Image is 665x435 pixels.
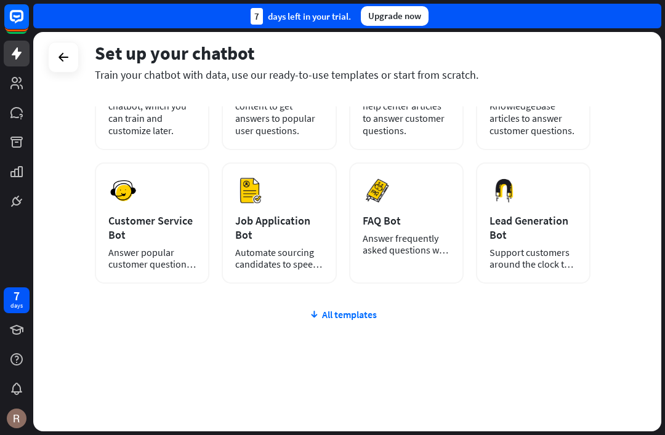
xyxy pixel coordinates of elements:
div: 7 [14,290,20,301]
div: Answer frequently asked questions with a chatbot and save your time. [363,233,450,256]
a: 7 days [4,287,30,313]
div: Set up your chatbot [95,41,590,65]
div: Train your chatbot with data, use our ready-to-use templates or start from scratch. [95,68,590,82]
div: Lead Generation Bot [490,214,577,242]
div: Create a blank chatbot, which you can train and customize later. [108,87,196,137]
div: All templates [95,308,590,321]
div: Scan your Zendesk help center articles to answer customer questions. [363,87,450,137]
div: Crawl your website’s content to get answers to popular user questions. [235,87,323,137]
div: Automate sourcing candidates to speed up your hiring process. [235,247,323,270]
div: FAQ Bot [363,214,450,228]
div: Upgrade now [361,6,429,26]
div: 7 [251,8,263,25]
button: Open LiveChat chat widget [10,5,47,42]
div: Customer Service Bot [108,214,196,242]
div: Support customers around the clock to boost sales. [490,247,577,270]
div: Job Application Bot [235,214,323,242]
div: days [10,301,23,310]
div: days left in your trial. [251,8,351,25]
div: Answer popular customer questions 24/7. [108,247,196,270]
div: Scrap your KnowledgeBase articles to answer customer questions. [490,87,577,137]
